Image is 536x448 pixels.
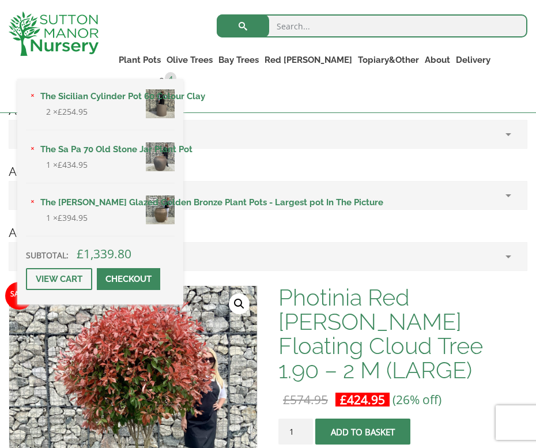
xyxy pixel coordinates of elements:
[116,52,164,68] a: Plant Pots
[422,52,453,68] a: About
[58,159,88,170] bdi: 434.95
[315,419,410,445] button: Add to basket
[278,285,527,382] h1: Photinia Red [PERSON_NAME] Floating Cloud Tree 1.90 – 2 M (LARGE)
[217,14,527,37] input: Search...
[262,52,355,68] a: Red [PERSON_NAME]
[46,105,88,119] span: 2 ×
[58,106,88,117] bdi: 254.95
[355,52,422,68] a: Topiary&Other
[26,91,39,103] a: Remove The Sicilian Cylinder Pot 60 Colour Clay from basket
[37,88,175,105] a: The Sicilian Cylinder Pot 60 Colour Clay
[77,246,131,262] bdi: 1,339.80
[37,141,175,158] a: The Sa Pa 70 Old Stone Jar Plant Pot
[77,246,84,262] span: £
[216,52,262,68] a: Bay Trees
[229,293,250,314] a: View full-screen image gallery
[146,142,175,171] img: The Sa Pa 70 Old Stone Jar Plant Pot
[46,158,88,172] span: 1 ×
[283,391,328,408] bdi: 574.95
[58,159,62,170] span: £
[154,75,180,91] a: 4
[58,212,62,223] span: £
[283,391,290,408] span: £
[5,282,33,310] span: Sale!
[97,268,160,290] a: Checkout
[26,144,39,156] a: Remove The Sa Pa 70 Old Stone Jar Plant Pot from basket
[164,52,216,68] a: Olive Trees
[116,75,154,91] a: Contact
[165,72,176,84] span: 4
[278,419,313,445] input: Product quantity
[453,52,493,68] a: Delivery
[146,195,175,224] img: The Phu Yen Glazed Golden Bronze Plant Pots - Largest pot In The Picture
[58,106,62,117] span: £
[9,12,99,56] img: logo
[340,391,347,408] span: £
[340,391,385,408] bdi: 424.95
[26,197,39,209] a: Remove The Phu Yen Glazed Golden Bronze Plant Pots - Largest pot In The Picture from basket
[26,268,92,290] a: View cart
[146,89,175,118] img: The Sicilian Cylinder Pot 60 Colour Clay
[58,212,88,223] bdi: 394.95
[392,391,441,408] span: (26% off)
[26,250,69,261] strong: Subtotal:
[37,194,175,211] a: The [PERSON_NAME] Glazed Golden Bronze Plant Pots - Largest pot In The Picture
[46,211,88,225] span: 1 ×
